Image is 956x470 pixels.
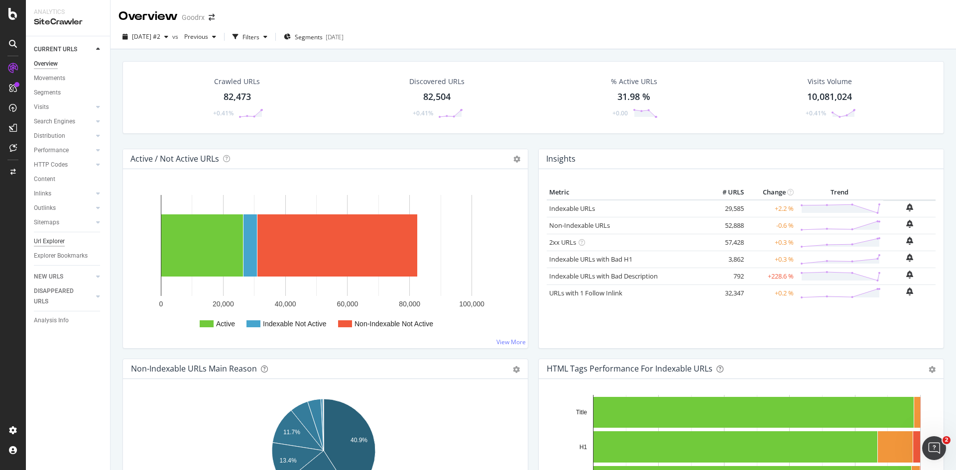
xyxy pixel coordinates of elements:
[326,33,344,41] div: [DATE]
[130,152,219,166] h4: Active / Not Active URLs
[34,131,65,141] div: Distribution
[746,185,796,200] th: Change
[337,300,358,308] text: 60,000
[34,44,93,55] a: CURRENT URLS
[275,300,296,308] text: 40,000
[34,59,103,69] a: Overview
[547,364,713,374] div: HTML Tags Performance for Indexable URLs
[549,221,610,230] a: Non-Indexable URLs
[34,217,59,228] div: Sitemaps
[119,8,178,25] div: Overview
[263,320,327,328] text: Indexable Not Active
[229,29,271,45] button: Filters
[131,364,257,374] div: Non-Indexable URLs Main Reason
[34,174,55,185] div: Content
[242,33,259,41] div: Filters
[34,315,69,326] div: Analysis Info
[922,436,946,460] iframe: Intercom live chat
[34,102,49,112] div: Visits
[119,29,172,45] button: [DATE] #2
[549,255,632,264] a: Indexable URLs with Bad H1
[34,188,51,199] div: Inlinks
[746,234,796,251] td: +0.3 %
[34,59,58,69] div: Overview
[496,338,526,346] a: View More
[906,254,913,262] div: bell-plus
[746,284,796,301] td: +0.2 %
[612,109,628,117] div: +0.00
[216,320,235,328] text: Active
[209,14,215,21] div: arrow-right-arrow-left
[180,32,208,41] span: Previous
[423,91,451,103] div: 82,504
[34,251,103,261] a: Explorer Bookmarks
[351,437,367,444] text: 40.9%
[214,77,260,87] div: Crawled URLs
[34,236,65,247] div: Url Explorer
[707,284,746,301] td: 32,347
[34,203,93,213] a: Outlinks
[806,109,826,117] div: +0.41%
[213,300,234,308] text: 20,000
[34,16,102,28] div: SiteCrawler
[34,88,61,98] div: Segments
[707,185,746,200] th: # URLS
[549,238,576,247] a: 2xx URLs
[34,174,103,185] a: Content
[746,200,796,217] td: +2.2 %
[34,116,75,127] div: Search Engines
[707,251,746,268] td: 3,862
[513,366,520,373] div: gear
[746,268,796,284] td: +228.6 %
[34,160,93,170] a: HTTP Codes
[34,131,93,141] a: Distribution
[180,29,220,45] button: Previous
[707,217,746,234] td: 52,888
[413,109,433,117] div: +0.41%
[943,436,951,444] span: 2
[617,91,650,103] div: 31.98 %
[399,300,420,308] text: 80,000
[34,217,93,228] a: Sitemaps
[34,286,84,307] div: DISAPPEARED URLS
[131,185,520,340] svg: A chart.
[34,251,88,261] div: Explorer Bookmarks
[513,156,520,163] i: Options
[707,200,746,217] td: 29,585
[295,33,323,41] span: Segments
[611,77,657,87] div: % Active URLs
[906,287,913,295] div: bell-plus
[159,300,163,308] text: 0
[34,272,63,282] div: NEW URLS
[34,44,77,55] div: CURRENT URLS
[906,203,913,211] div: bell-plus
[807,91,852,103] div: 10,081,024
[283,429,300,436] text: 11.7%
[355,320,433,328] text: Non-Indexable Not Active
[34,73,65,84] div: Movements
[409,77,465,87] div: Discovered URLs
[34,236,103,247] a: Url Explorer
[746,217,796,234] td: -0.6 %
[796,185,883,200] th: Trend
[459,300,484,308] text: 100,000
[172,32,180,41] span: vs
[549,272,658,281] a: Indexable URLs with Bad Description
[34,272,93,282] a: NEW URLS
[906,220,913,228] div: bell-plus
[34,160,68,170] div: HTTP Codes
[34,102,93,112] a: Visits
[280,29,348,45] button: Segments[DATE]
[182,12,205,22] div: Goodrx
[132,32,160,41] span: 2025 Aug. 15th #2
[34,73,103,84] a: Movements
[547,185,707,200] th: Metric
[34,88,103,98] a: Segments
[746,251,796,268] td: +0.3 %
[34,145,93,156] a: Performance
[906,271,913,279] div: bell-plus
[34,315,103,326] a: Analysis Info
[929,366,936,373] div: gear
[546,152,576,166] h4: Insights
